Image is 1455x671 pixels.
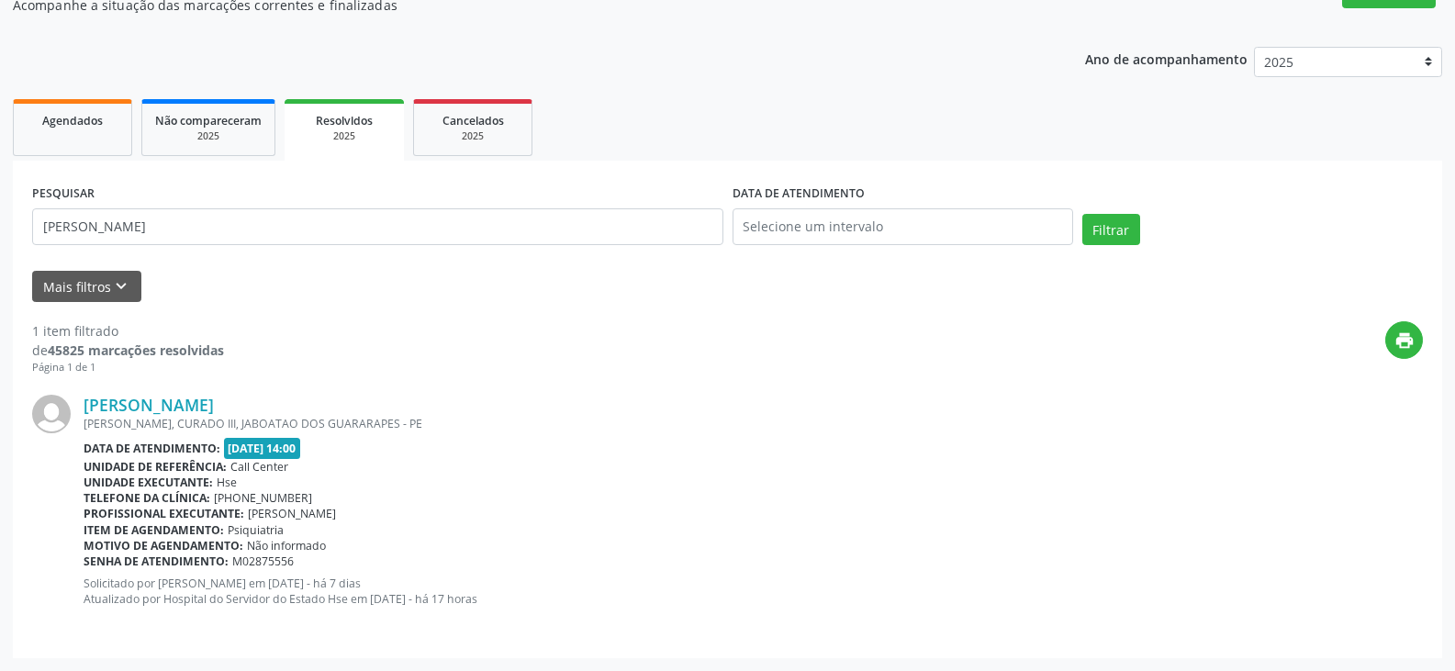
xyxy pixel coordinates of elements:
p: Ano de acompanhamento [1085,47,1248,70]
span: Não informado [247,538,326,554]
label: PESQUISAR [32,180,95,208]
img: img [32,395,71,433]
b: Telefone da clínica: [84,490,210,506]
span: Agendados [42,113,103,129]
a: [PERSON_NAME] [84,395,214,415]
div: 2025 [427,129,519,143]
i: print [1394,330,1415,351]
button: print [1385,321,1423,359]
button: Filtrar [1082,214,1140,245]
b: Senha de atendimento: [84,554,229,569]
button: Mais filtroskeyboard_arrow_down [32,271,141,303]
span: [PHONE_NUMBER] [214,490,312,506]
b: Unidade executante: [84,475,213,490]
span: Psiquiatria [228,522,284,538]
b: Item de agendamento: [84,522,224,538]
b: Profissional executante: [84,506,244,521]
span: Não compareceram [155,113,262,129]
div: 2025 [297,129,391,143]
i: keyboard_arrow_down [111,276,131,296]
span: [DATE] 14:00 [224,438,301,459]
div: Página 1 de 1 [32,360,224,375]
div: [PERSON_NAME], CURADO III, JABOATAO DOS GUARARAPES - PE [84,416,1423,431]
span: Hse [217,475,237,490]
span: Resolvidos [316,113,373,129]
span: Cancelados [442,113,504,129]
b: Unidade de referência: [84,459,227,475]
label: DATA DE ATENDIMENTO [733,180,865,208]
div: 1 item filtrado [32,321,224,341]
input: Nome, código do beneficiário ou CPF [32,208,723,245]
div: de [32,341,224,360]
p: Solicitado por [PERSON_NAME] em [DATE] - há 7 dias Atualizado por Hospital do Servidor do Estado ... [84,576,1423,607]
div: 2025 [155,129,262,143]
input: Selecione um intervalo [733,208,1073,245]
span: Call Center [230,459,288,475]
span: [PERSON_NAME] [248,506,336,521]
b: Motivo de agendamento: [84,538,243,554]
b: Data de atendimento: [84,441,220,456]
span: M02875556 [232,554,294,569]
strong: 45825 marcações resolvidas [48,341,224,359]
